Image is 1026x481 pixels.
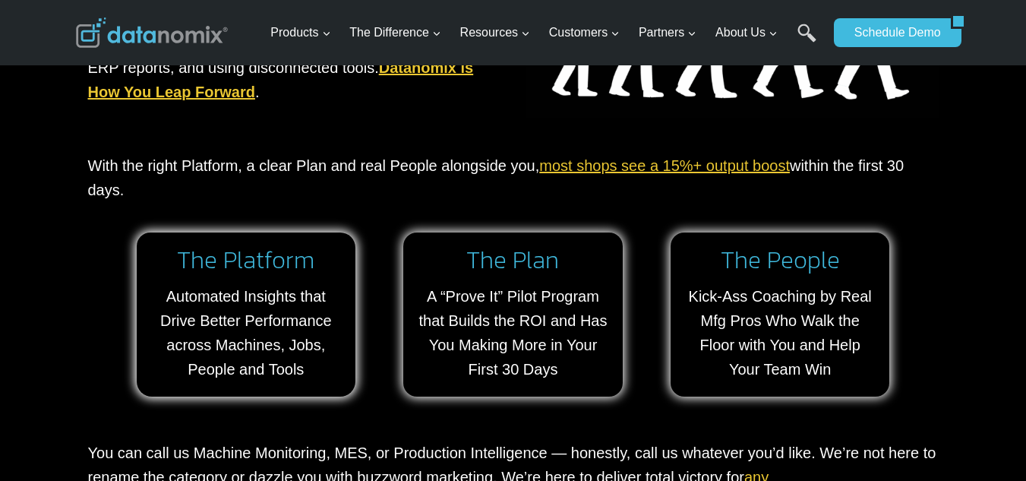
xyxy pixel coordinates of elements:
a: Search [797,24,816,58]
p: With the right Platform, a clear Plan and real People alongside you, within the first 30 days. [88,153,939,202]
a: most shops see a 15%+ output boost [539,157,790,174]
span: About Us [715,23,778,43]
a: Privacy Policy [207,339,256,350]
span: Phone number [342,63,410,77]
img: Datanomix [76,17,228,48]
span: Customers [549,23,620,43]
a: Schedule Demo [834,18,951,47]
span: State/Region [342,188,400,201]
span: Last Name [342,1,390,14]
span: Products [270,23,330,43]
a: Datanomix is How You Leap Forward [88,59,474,100]
iframe: Popup CTA [8,212,251,473]
a: Terms [170,339,193,350]
span: The Difference [349,23,441,43]
span: Resources [460,23,530,43]
nav: Primary Navigation [264,8,826,58]
span: Partners [639,23,696,43]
